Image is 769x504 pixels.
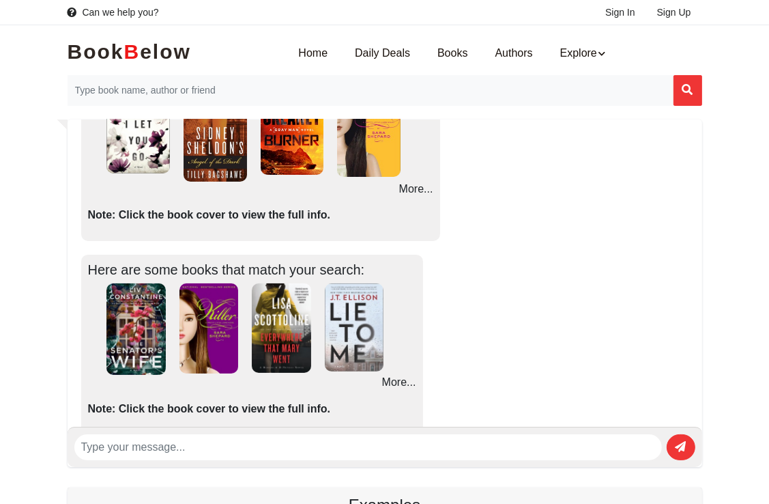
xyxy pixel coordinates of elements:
[341,32,424,75] a: Daily Deals
[657,7,691,18] span: Sign Up
[124,40,141,63] b: B
[482,32,547,75] a: Authors
[74,434,662,460] input: Type your message...
[285,32,341,75] a: Home
[252,283,311,372] img: Everywhere That Mary Went
[547,32,619,75] a: Explore
[424,32,481,75] a: Books
[88,209,331,221] b: Note: Click the book cover to view the full info.
[88,182,433,197] p: More...
[88,403,331,415] b: Note: Click the book cover to view the full info.
[88,262,416,278] div: Here are some books that match your search:
[337,79,401,177] img: Pretty Little Liars #8: Wanted
[179,283,239,373] img: Pretty Little Liars #6: Killer
[673,75,702,106] button: Search
[261,79,324,175] img: Burner
[106,283,166,374] img: The Senator's Wife
[106,79,170,173] img: Before I Let You Go
[88,375,416,391] p: More...
[68,38,191,70] a: BookBelow
[325,283,384,372] img: Lie to Me
[605,7,635,18] span: Sign In
[68,5,159,19] a: Can we help you?
[67,75,673,106] input: Search for Books
[184,79,247,182] img: Sidney Sheldon's Angel of the Dark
